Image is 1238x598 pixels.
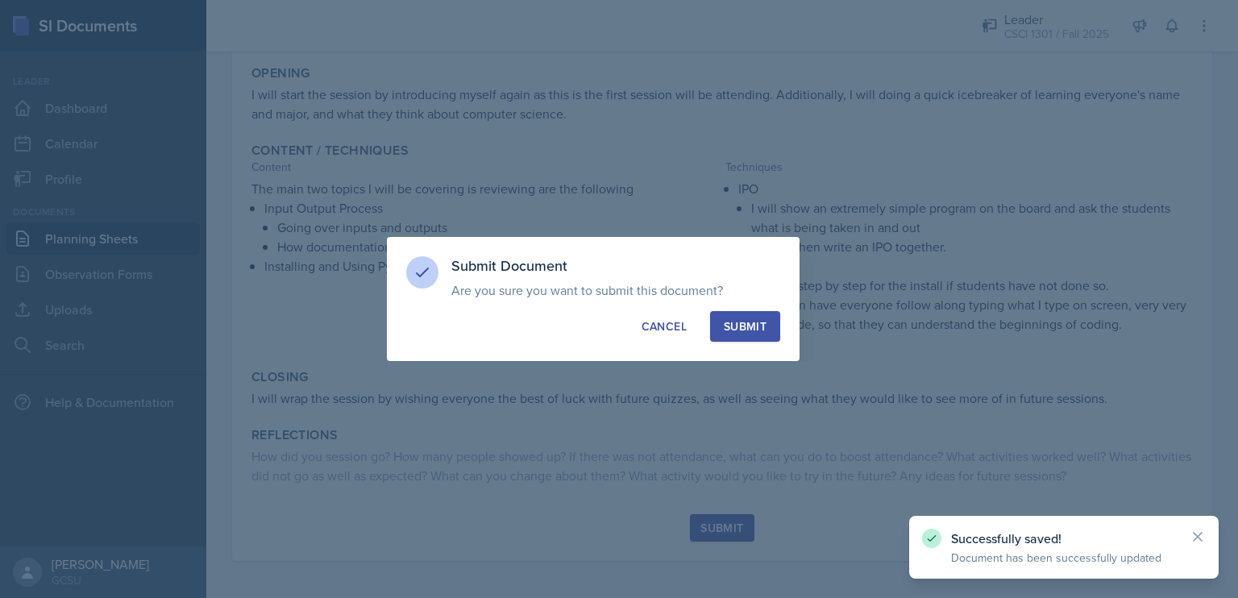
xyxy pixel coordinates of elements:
div: Cancel [642,318,687,334]
h3: Submit Document [451,256,780,276]
button: Submit [710,311,780,342]
p: Document has been successfully updated [951,550,1177,566]
p: Successfully saved! [951,530,1177,546]
button: Cancel [628,311,700,342]
p: Are you sure you want to submit this document? [451,282,780,298]
div: Submit [724,318,766,334]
